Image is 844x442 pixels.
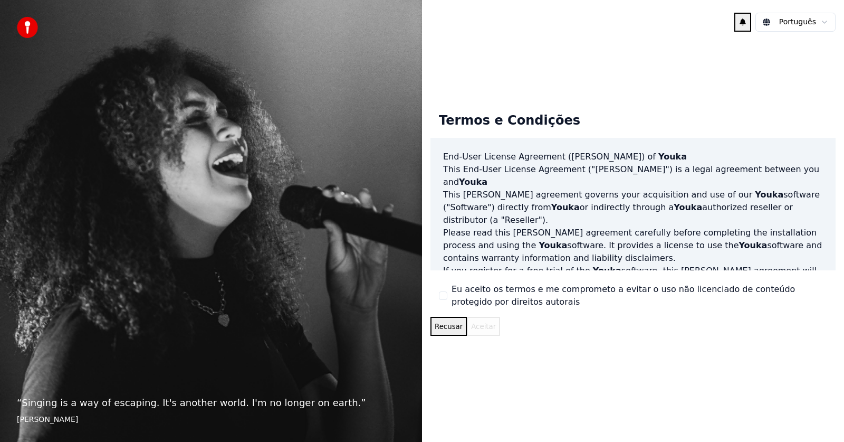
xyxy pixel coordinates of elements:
footer: [PERSON_NAME] [17,415,405,425]
img: youka [17,17,38,38]
span: Youka [593,261,621,271]
p: “ Singing is a way of escaping. It's another world. I'm no longer on earth. ” [17,396,405,410]
button: Recusar [435,317,482,336]
p: Please read this [PERSON_NAME] agreement carefully before completing the installation process and... [443,222,823,260]
p: This [PERSON_NAME] agreement governs your acquisition and use of our software ("Software") direct... [443,184,823,222]
p: If you register for a free trial of the software, this [PERSON_NAME] agreement will also govern t... [443,260,823,311]
div: Termos e Condições [430,100,589,134]
span: Youka [459,173,487,183]
span: Youka [658,147,687,157]
span: Youka [738,236,767,246]
span: Youka [755,185,783,195]
span: Youka [551,198,580,208]
label: Eu aceito os termos e me comprometo a evitar o uso não licenciado de conteúdo protegido por direi... [452,279,827,304]
span: Youka [539,236,567,246]
p: This End-User License Agreement ("[PERSON_NAME]") is a legal agreement between you and [443,159,823,184]
h3: End-User License Agreement ([PERSON_NAME]) of [443,146,823,159]
span: Youka [674,198,702,208]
